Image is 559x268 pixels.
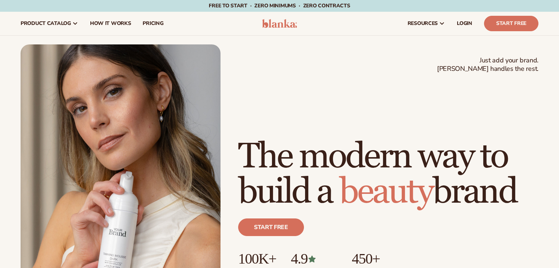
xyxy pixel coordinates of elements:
[402,12,451,35] a: resources
[291,251,337,267] p: 4.9
[437,56,538,73] span: Just add your brand. [PERSON_NAME] handles the rest.
[84,12,137,35] a: How It Works
[15,12,84,35] a: product catalog
[262,19,297,28] img: logo
[484,16,538,31] a: Start Free
[90,21,131,26] span: How It Works
[209,2,350,9] span: Free to start · ZERO minimums · ZERO contracts
[339,170,433,213] span: beauty
[137,12,169,35] a: pricing
[21,21,71,26] span: product catalog
[352,251,407,267] p: 450+
[408,21,438,26] span: resources
[143,21,163,26] span: pricing
[457,21,472,26] span: LOGIN
[238,251,276,267] p: 100K+
[451,12,478,35] a: LOGIN
[238,218,304,236] a: Start free
[238,139,538,210] h1: The modern way to build a brand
